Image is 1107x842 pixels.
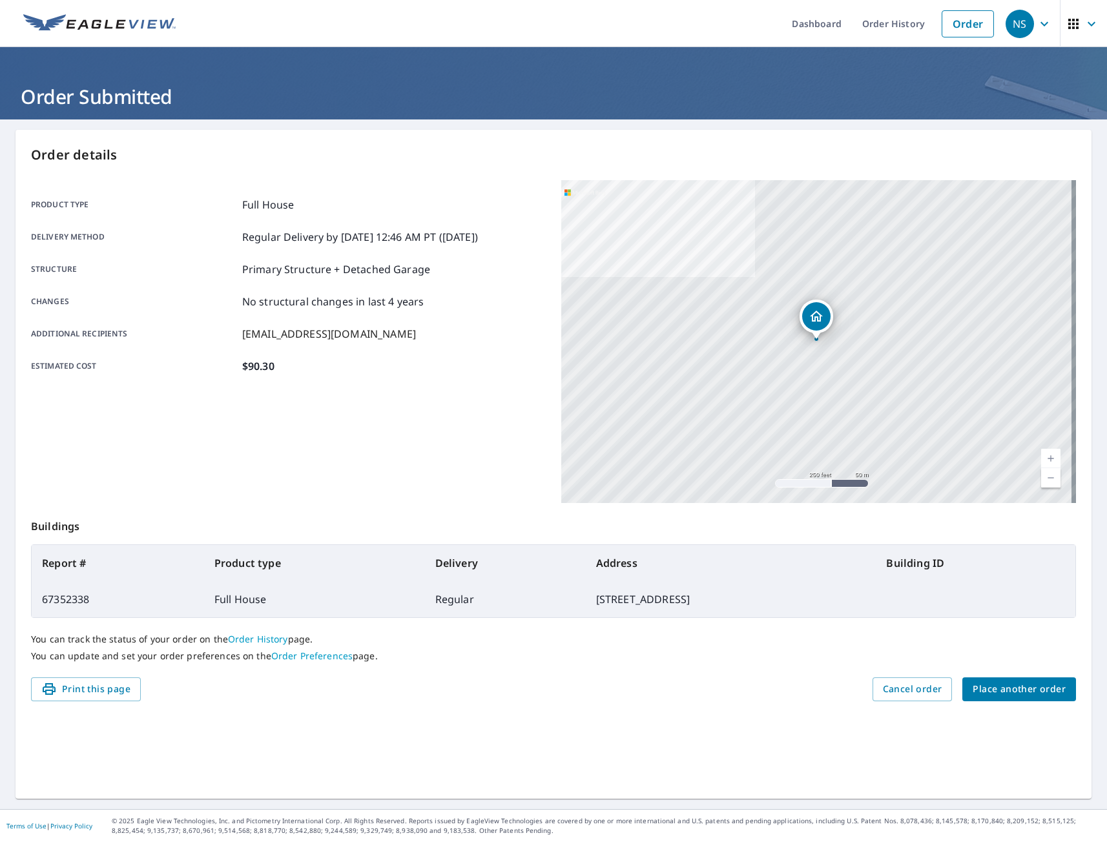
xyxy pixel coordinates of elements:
[16,83,1091,110] h1: Order Submitted
[32,545,204,581] th: Report #
[31,197,237,212] p: Product type
[242,358,274,374] p: $90.30
[228,633,288,645] a: Order History
[425,581,586,617] td: Regular
[31,633,1076,645] p: You can track the status of your order on the page.
[876,545,1075,581] th: Building ID
[1041,449,1060,468] a: Current Level 17, Zoom In
[242,197,295,212] p: Full House
[1006,10,1034,38] div: NS
[242,229,478,245] p: Regular Delivery by [DATE] 12:46 AM PT ([DATE])
[23,14,176,34] img: EV Logo
[425,545,586,581] th: Delivery
[586,545,876,581] th: Address
[50,821,92,830] a: Privacy Policy
[32,581,204,617] td: 67352338
[800,300,833,340] div: Dropped pin, building 1, Residential property, 2108 Ironwood Ct Ames, IA 50014
[31,358,237,374] p: Estimated cost
[31,229,237,245] p: Delivery method
[586,581,876,617] td: [STREET_ADDRESS]
[271,650,353,662] a: Order Preferences
[31,145,1076,165] p: Order details
[204,581,425,617] td: Full House
[1041,468,1060,488] a: Current Level 17, Zoom Out
[31,262,237,277] p: Structure
[242,326,416,342] p: [EMAIL_ADDRESS][DOMAIN_NAME]
[31,326,237,342] p: Additional recipients
[31,503,1076,544] p: Buildings
[873,677,953,701] button: Cancel order
[242,294,424,309] p: No structural changes in last 4 years
[112,816,1101,836] p: © 2025 Eagle View Technologies, Inc. and Pictometry International Corp. All Rights Reserved. Repo...
[962,677,1076,701] button: Place another order
[6,822,92,830] p: |
[973,681,1066,697] span: Place another order
[31,294,237,309] p: Changes
[883,681,942,697] span: Cancel order
[31,650,1076,662] p: You can update and set your order preferences on the page.
[242,262,430,277] p: Primary Structure + Detached Garage
[41,681,130,697] span: Print this page
[204,545,425,581] th: Product type
[6,821,47,830] a: Terms of Use
[942,10,994,37] a: Order
[31,677,141,701] button: Print this page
